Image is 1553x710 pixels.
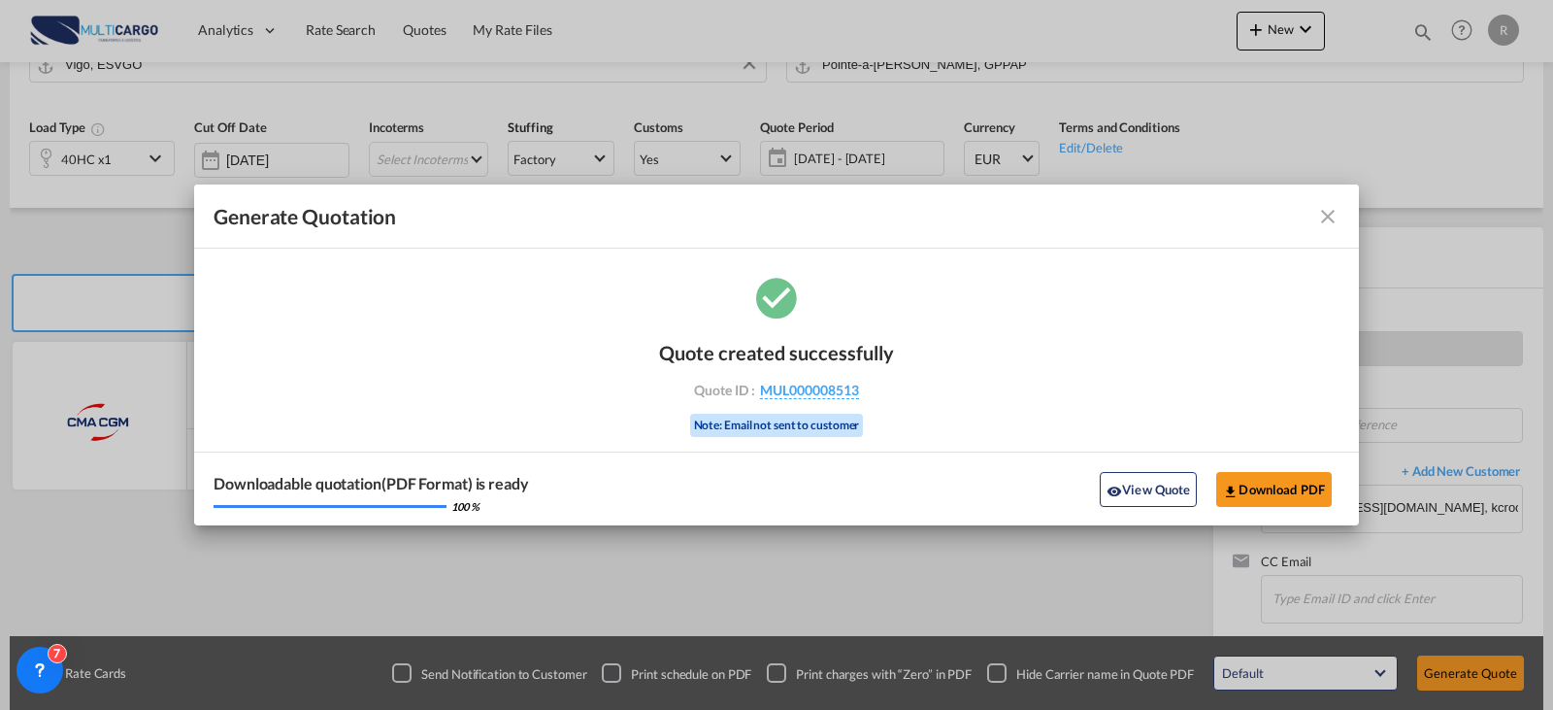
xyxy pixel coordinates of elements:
[1316,205,1339,228] md-icon: icon-close fg-AAA8AD cursor m-0
[1107,484,1122,499] md-icon: icon-eye
[659,341,894,364] div: Quote created successfully
[214,204,396,229] span: Generate Quotation
[664,382,889,399] div: Quote ID :
[1100,472,1197,507] button: icon-eyeView Quote
[194,185,1359,526] md-dialog: Generate Quotation Quote ...
[760,382,859,399] span: MUL000008513
[752,273,801,321] md-icon: icon-checkbox-marked-circle
[1216,472,1332,507] button: Download PDF
[690,414,864,438] div: Note: Email not sent to customer
[451,499,479,514] div: 100 %
[1223,484,1239,499] md-icon: icon-download
[214,473,529,494] div: Downloadable quotation(PDF Format) is ready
